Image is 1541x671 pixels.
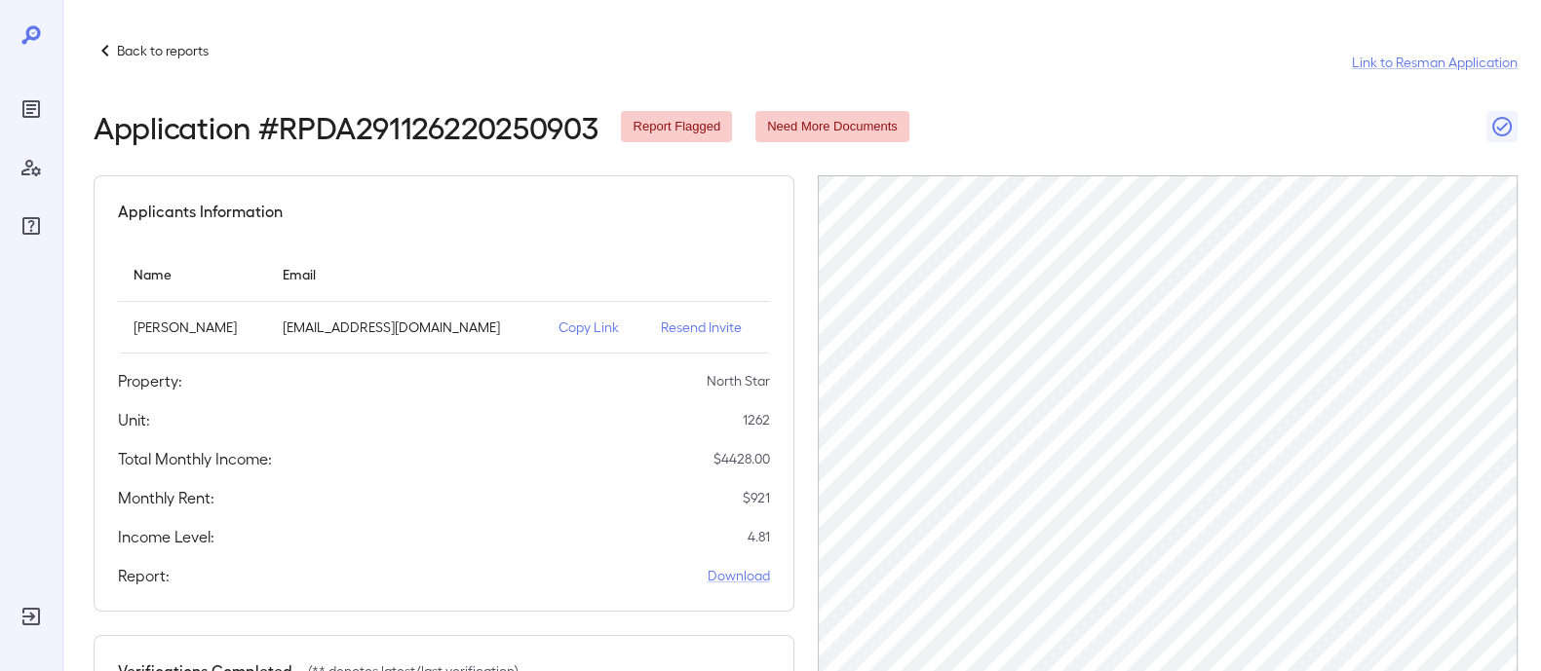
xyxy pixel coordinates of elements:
[713,449,770,468] p: $ 4428.00
[621,118,732,136] span: Report Flagged
[1352,53,1518,72] a: Link to Resman Application
[708,566,770,585] a: Download
[118,408,150,431] h5: Unit:
[16,93,47,125] div: Reports
[118,447,272,470] h5: Total Monthly Income:
[1486,111,1518,142] button: Close Report
[118,246,267,302] th: Name
[755,118,909,136] span: Need More Documents
[743,410,770,429] p: 1262
[117,41,209,60] p: Back to reports
[118,369,182,392] h5: Property:
[118,564,170,587] h5: Report:
[16,152,47,183] div: Manage Users
[661,317,754,337] p: Resend Invite
[748,527,770,546] p: 4.81
[118,246,770,354] table: simple table
[118,486,214,509] h5: Monthly Rent:
[707,371,770,391] p: North Star
[559,317,629,337] p: Copy Link
[118,525,214,548] h5: Income Level:
[283,317,527,337] p: [EMAIL_ADDRESS][DOMAIN_NAME]
[16,601,47,632] div: Log Out
[134,317,251,337] p: [PERSON_NAME]
[743,488,770,507] p: $ 921
[118,200,283,223] h5: Applicants Information
[16,210,47,242] div: FAQ
[267,246,543,302] th: Email
[94,109,597,144] h2: Application # RPDA291126220250903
